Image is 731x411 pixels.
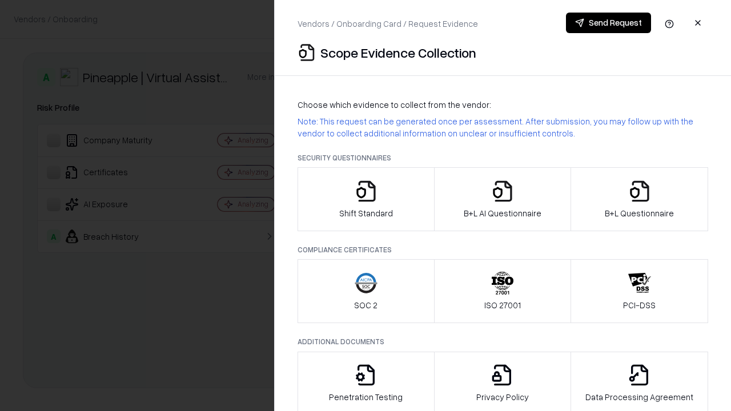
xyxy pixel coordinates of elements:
button: SOC 2 [298,259,435,323]
button: ISO 27001 [434,259,572,323]
button: Shift Standard [298,167,435,231]
p: ISO 27001 [484,299,521,311]
p: Choose which evidence to collect from the vendor: [298,99,708,111]
button: B+L AI Questionnaire [434,167,572,231]
p: B+L Questionnaire [605,207,674,219]
p: B+L AI Questionnaire [464,207,541,219]
p: Note: This request can be generated once per assessment. After submission, you may follow up with... [298,115,708,139]
p: Vendors / Onboarding Card / Request Evidence [298,18,478,30]
p: Compliance Certificates [298,245,708,255]
p: Penetration Testing [329,391,403,403]
button: Send Request [566,13,651,33]
p: Data Processing Agreement [585,391,693,403]
button: B+L Questionnaire [571,167,708,231]
p: Scope Evidence Collection [320,43,476,62]
p: Privacy Policy [476,391,529,403]
p: Security Questionnaires [298,153,708,163]
p: Additional Documents [298,337,708,346]
button: PCI-DSS [571,259,708,323]
p: Shift Standard [339,207,393,219]
p: PCI-DSS [623,299,656,311]
p: SOC 2 [354,299,377,311]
